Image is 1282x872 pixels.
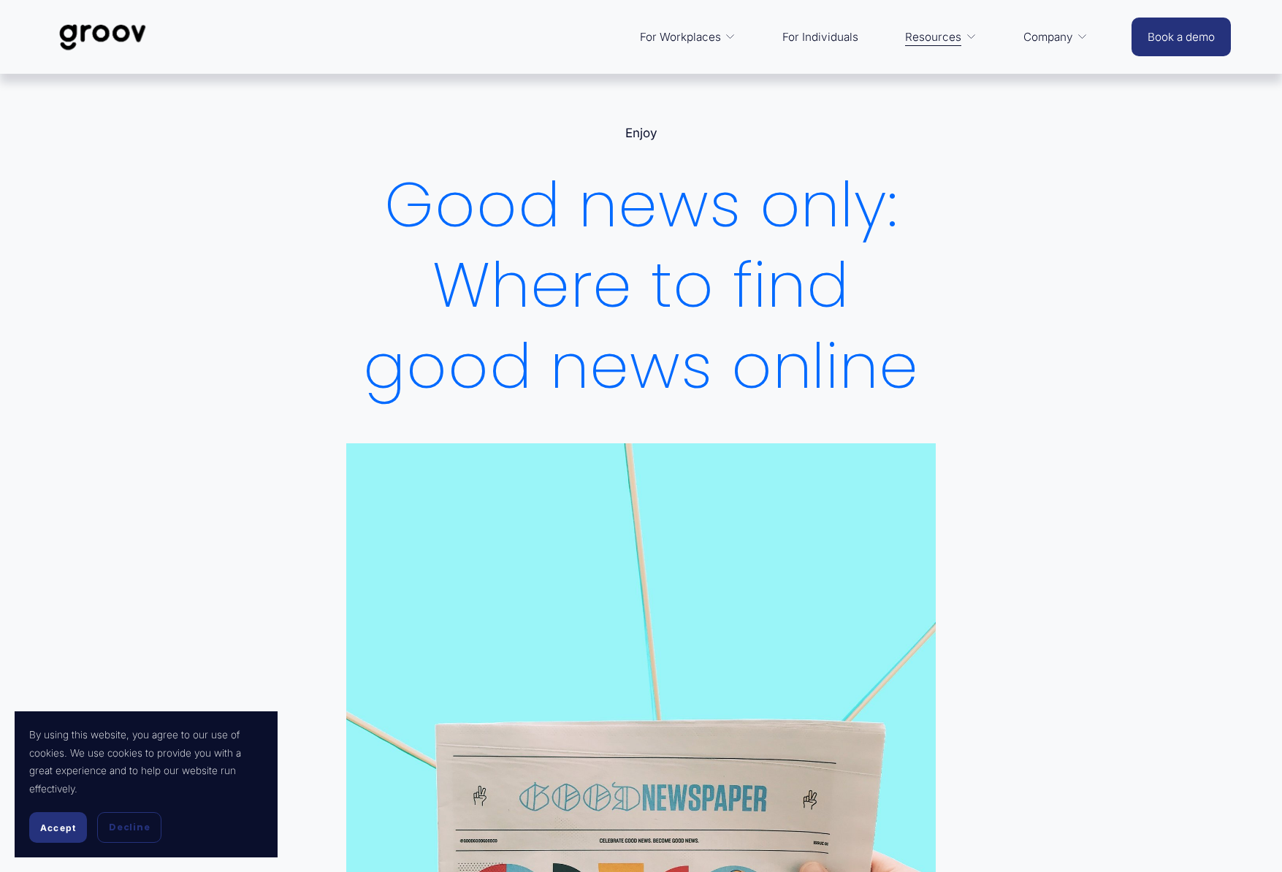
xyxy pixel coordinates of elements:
[346,165,936,408] h1: Good news only: Where to find good news online
[29,812,87,843] button: Accept
[15,711,278,857] section: Cookie banner
[905,27,961,47] span: Resources
[633,20,744,55] a: folder dropdown
[109,821,150,834] span: Decline
[97,812,161,843] button: Decline
[40,822,76,833] span: Accept
[29,726,263,798] p: By using this website, you agree to our use of cookies. We use cookies to provide you with a grea...
[625,126,657,140] a: Enjoy
[1132,18,1231,56] a: Book a demo
[51,13,154,61] img: Groov | Workplace Science Platform | Unlock Performance | Drive Results
[1023,27,1073,47] span: Company
[775,20,866,55] a: For Individuals
[898,20,984,55] a: folder dropdown
[1016,20,1096,55] a: folder dropdown
[640,27,721,47] span: For Workplaces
